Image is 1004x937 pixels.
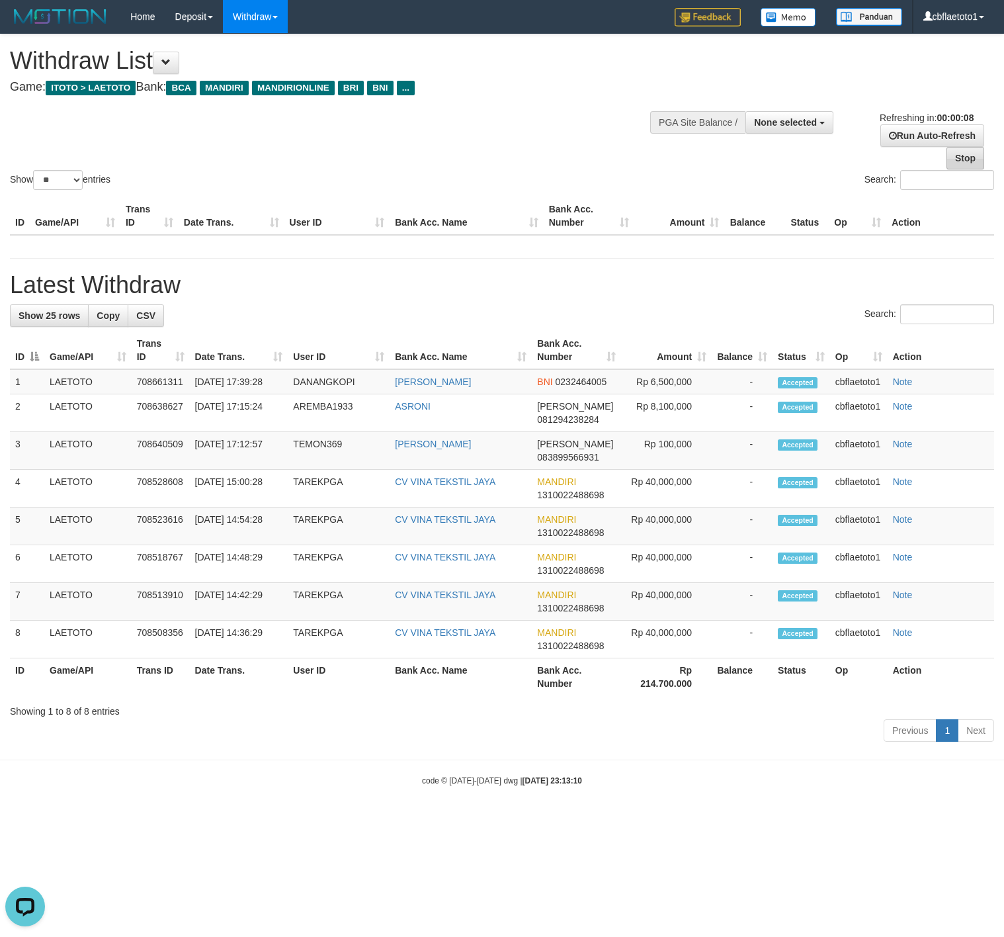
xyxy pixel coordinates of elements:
[10,508,44,545] td: 5
[537,452,599,463] span: Copy 083899566931 to clipboard
[712,583,773,621] td: -
[900,304,994,324] input: Search:
[44,658,132,696] th: Game/API
[893,476,913,487] a: Note
[621,508,712,545] td: Rp 40,000,000
[190,369,288,394] td: [DATE] 17:39:28
[532,332,621,369] th: Bank Acc. Number: activate to sort column ascending
[937,112,974,123] strong: 00:00:08
[338,81,364,95] span: BRI
[395,377,471,387] a: [PERSON_NAME]
[621,583,712,621] td: Rp 40,000,000
[778,590,817,602] span: Accepted
[10,332,44,369] th: ID: activate to sort column descending
[10,658,44,696] th: ID
[132,470,190,508] td: 708528608
[712,508,773,545] td: -
[958,719,994,742] a: Next
[190,432,288,470] td: [DATE] 17:12:57
[33,170,83,190] select: Showentries
[712,394,773,432] td: -
[395,476,495,487] a: CV VINA TEKSTIL JAYA
[864,170,994,190] label: Search:
[537,603,604,613] span: Copy 1310022488698 to clipboard
[621,545,712,583] td: Rp 40,000,000
[10,369,44,394] td: 1
[190,394,288,432] td: [DATE] 17:15:24
[288,658,390,696] th: User ID
[10,7,110,26] img: MOTION_logo.png
[778,477,817,488] span: Accepted
[761,8,816,26] img: Button%20Memo.svg
[537,476,576,487] span: MANDIRI
[621,432,712,470] td: Rp 100,000
[120,197,179,235] th: Trans ID
[537,490,604,500] span: Copy 1310022488698 to clipboard
[10,583,44,621] td: 7
[712,545,773,583] td: -
[44,432,132,470] td: LAETOTO
[132,432,190,470] td: 708640509
[537,377,552,387] span: BNI
[44,332,132,369] th: Game/API: activate to sort column ascending
[724,197,785,235] th: Balance
[288,432,390,470] td: TEMON369
[46,81,136,95] span: ITOTO > LAETOTO
[136,310,155,321] span: CSV
[30,197,120,235] th: Game/API
[190,332,288,369] th: Date Trans.: activate to sort column ascending
[132,332,190,369] th: Trans ID: activate to sort column ascending
[190,621,288,658] td: [DATE] 14:36:29
[830,621,888,658] td: cbflaetoto1
[288,394,390,432] td: AREMBA1933
[900,170,994,190] input: Search:
[830,394,888,432] td: cbflaetoto1
[44,621,132,658] td: LAETOTO
[44,583,132,621] td: LAETOTO
[712,658,773,696] th: Balance
[621,332,712,369] th: Amount: activate to sort column ascending
[778,439,817,451] span: Accepted
[288,369,390,394] td: DANANGKOPI
[132,369,190,394] td: 708661311
[634,197,725,235] th: Amount
[830,583,888,621] td: cbflaetoto1
[830,658,888,696] th: Op
[893,627,913,638] a: Note
[132,545,190,583] td: 708518767
[10,394,44,432] td: 2
[544,197,634,235] th: Bank Acc. Number
[367,81,393,95] span: BNI
[190,658,288,696] th: Date Trans.
[19,310,80,321] span: Show 25 rows
[830,470,888,508] td: cbflaetoto1
[884,719,937,742] a: Previous
[166,81,196,95] span: BCA
[537,552,576,562] span: MANDIRI
[132,583,190,621] td: 708513910
[288,583,390,621] td: TAREKPGA
[10,432,44,470] td: 3
[773,332,830,369] th: Status: activate to sort column ascending
[10,170,110,190] label: Show entries
[132,508,190,545] td: 708523616
[190,583,288,621] td: [DATE] 14:42:29
[537,590,576,600] span: MANDIRI
[10,699,994,718] div: Showing 1 to 8 of 8 entries
[712,621,773,658] td: -
[88,304,128,327] a: Copy
[712,470,773,508] td: -
[537,439,613,449] span: [PERSON_NAME]
[888,658,994,696] th: Action
[288,470,390,508] td: TAREKPGA
[830,432,888,470] td: cbflaetoto1
[754,117,817,128] span: None selected
[880,112,974,123] span: Refreshing in:
[390,658,532,696] th: Bank Acc. Name
[712,432,773,470] td: -
[745,111,833,134] button: None selected
[537,565,604,576] span: Copy 1310022488698 to clipboard
[537,414,599,425] span: Copy 081294238284 to clipboard
[395,552,495,562] a: CV VINA TEKSTIL JAYA
[621,369,712,394] td: Rp 6,500,000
